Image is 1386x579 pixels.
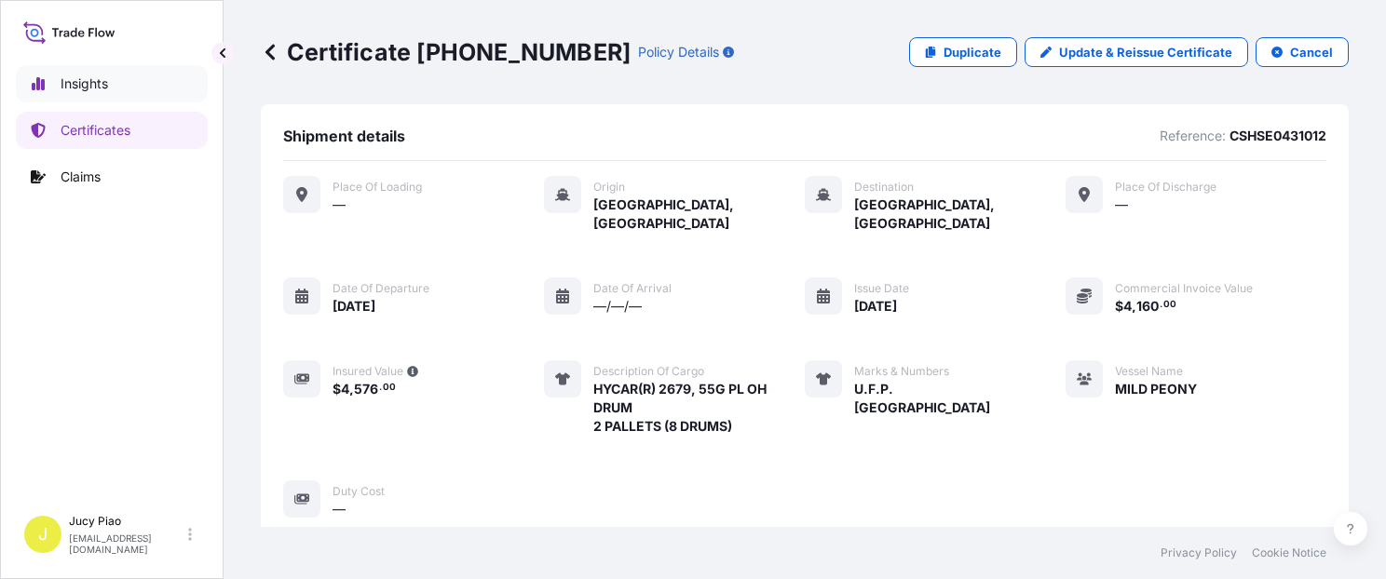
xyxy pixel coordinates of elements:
span: HYCAR(R) 2679, 55G PL OH DRUM 2 PALLETS (8 DRUMS) [593,380,805,436]
span: Destination [854,180,914,195]
a: Duplicate [909,37,1017,67]
a: Cookie Notice [1252,545,1326,560]
span: . [1160,302,1162,308]
p: [EMAIL_ADDRESS][DOMAIN_NAME] [69,532,184,555]
span: Marks & Numbers [854,364,949,379]
span: Insured Value [333,364,403,379]
p: Duplicate [944,43,1001,61]
span: 160 [1136,300,1159,313]
span: . [379,384,382,391]
span: MILD PEONY [1115,380,1197,398]
span: $ [1115,300,1123,313]
p: Certificates [61,121,130,140]
p: Insights [61,74,108,93]
span: Commercial Invoice Value [1115,281,1253,296]
span: Description of cargo [593,364,704,379]
span: Place of discharge [1115,180,1216,195]
span: [GEOGRAPHIC_DATA], [GEOGRAPHIC_DATA] [593,195,805,233]
span: [DATE] [854,297,897,316]
span: 576 [354,383,378,396]
span: 4 [341,383,349,396]
span: — [1115,195,1128,214]
span: Duty Cost [333,484,385,499]
p: Jucy Piao [69,514,184,529]
span: —/—/— [593,297,642,316]
a: Privacy Policy [1161,545,1237,560]
p: Claims [61,168,101,186]
p: Policy Details [638,43,719,61]
span: $ [333,383,341,396]
button: Cancel [1256,37,1349,67]
span: Shipment details [283,127,405,145]
a: Update & Reissue Certificate [1025,37,1248,67]
span: , [349,383,354,396]
span: Date of departure [333,281,429,296]
span: U.F.P. [GEOGRAPHIC_DATA] [854,380,990,417]
p: Update & Reissue Certificate [1059,43,1232,61]
span: Place of Loading [333,180,422,195]
a: Certificates [16,112,208,149]
a: Insights [16,65,208,102]
p: CSHSE0431012 [1230,127,1326,145]
a: Claims [16,158,208,195]
span: Origin [593,180,625,195]
span: 4 [1123,300,1132,313]
span: 00 [1163,302,1176,308]
span: — [333,500,346,518]
p: Certificate [PHONE_NUMBER] [261,37,631,67]
span: J [38,525,48,544]
p: Cancel [1290,43,1333,61]
span: , [1132,300,1136,313]
p: Reference: [1160,127,1226,145]
span: Issue Date [854,281,909,296]
span: 00 [383,384,396,391]
span: [GEOGRAPHIC_DATA], [GEOGRAPHIC_DATA] [854,195,1066,233]
span: Vessel Name [1115,364,1183,379]
span: Date of arrival [593,281,672,296]
span: — [333,195,346,214]
span: [DATE] [333,297,375,316]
